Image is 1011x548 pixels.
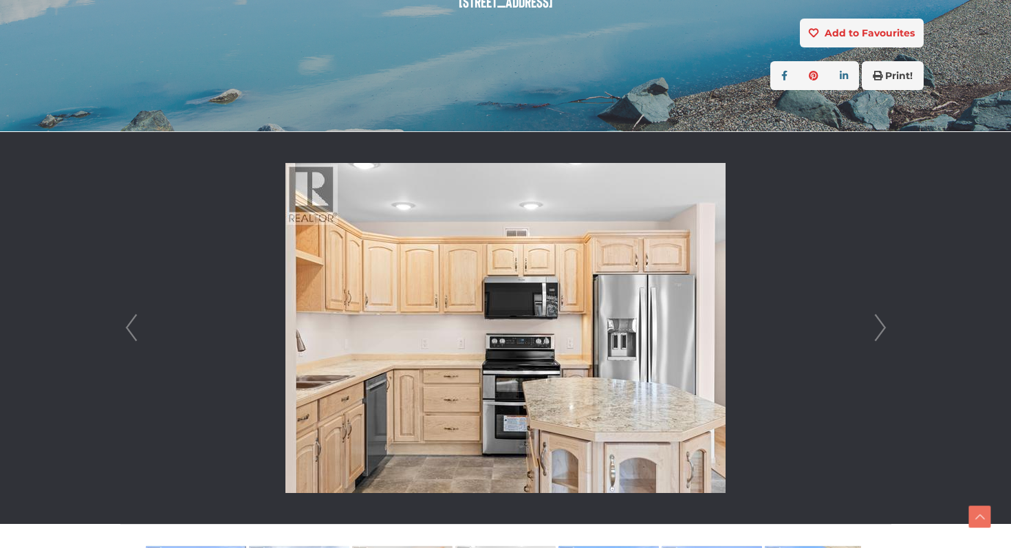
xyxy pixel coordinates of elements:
strong: Add to Favourites [825,27,915,39]
img: 214 Witch Hazel Drive, Whitehorse, Yukon Y1A 5W5 - Photo 4 - 16855 [285,163,726,493]
a: Prev [121,132,142,524]
button: Add to Favourites [800,19,924,47]
button: Print! [862,61,924,90]
strong: Print! [885,69,913,82]
a: Next [870,132,891,524]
